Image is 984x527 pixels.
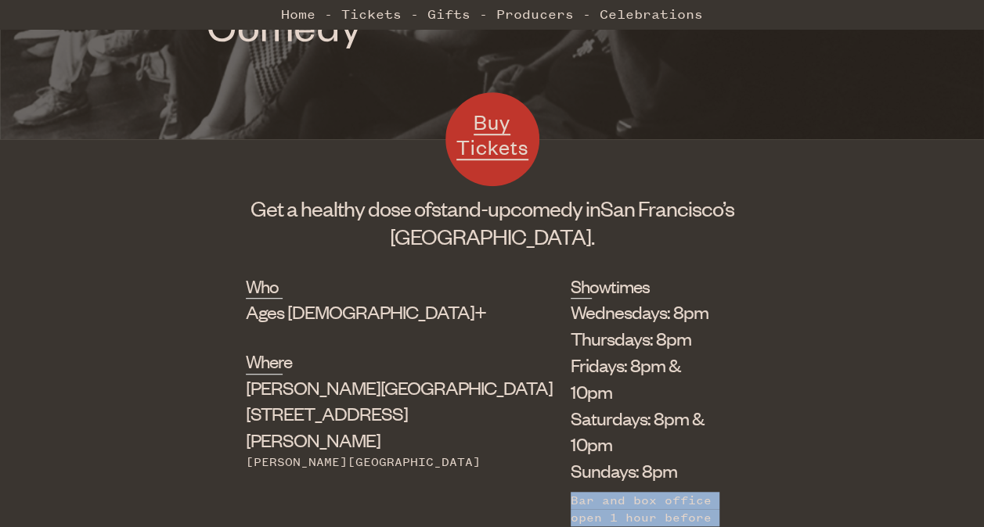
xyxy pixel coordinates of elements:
li: Thursdays: 8pm [571,325,715,352]
li: Sundays: 8pm [571,457,715,484]
h2: Where [246,349,283,374]
li: Saturdays: 8pm & 10pm [571,405,715,458]
div: [STREET_ADDRESS][PERSON_NAME] [246,375,492,454]
span: Buy Tickets [456,109,528,160]
span: San Francisco’s [600,195,734,221]
h1: Get a healthy dose of comedy in [246,194,738,250]
span: [GEOGRAPHIC_DATA]. [390,223,594,249]
div: [PERSON_NAME][GEOGRAPHIC_DATA] [246,454,492,471]
a: Buy Tickets [445,92,539,186]
li: Wednesdays: 8pm [571,299,715,325]
span: stand-up [431,195,510,221]
div: Ages [DEMOGRAPHIC_DATA]+ [246,299,492,325]
h2: Who [246,274,283,299]
h2: Showtimes [571,274,593,299]
span: [PERSON_NAME][GEOGRAPHIC_DATA] [246,375,553,399]
li: Fridays: 8pm & 10pm [571,352,715,405]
